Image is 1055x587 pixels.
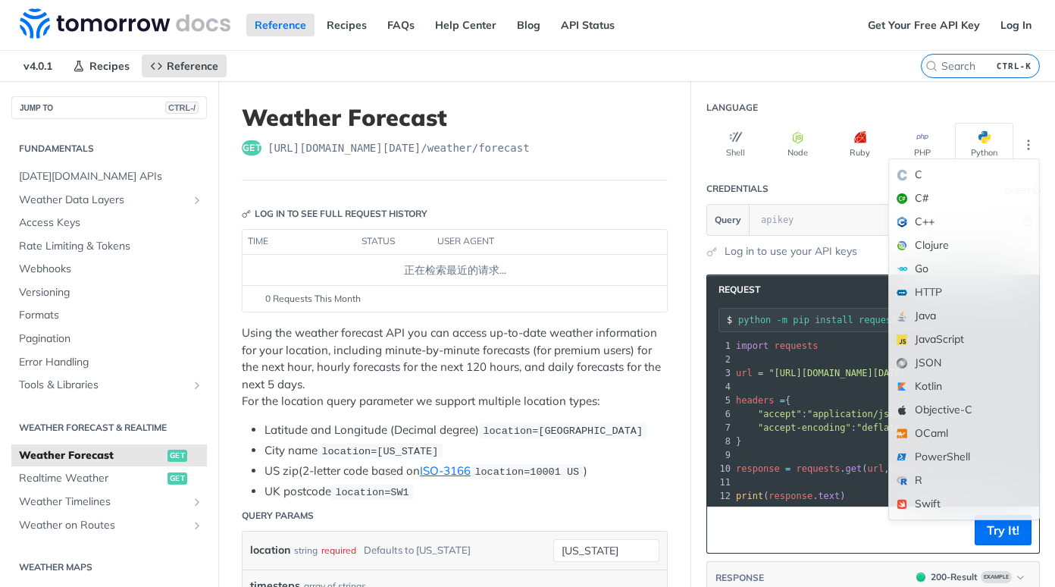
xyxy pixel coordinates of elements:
[432,230,637,254] th: user agent
[242,209,251,218] svg: Key
[889,163,1039,187] div: C
[846,463,862,474] span: get
[893,123,951,166] button: PHP
[889,492,1039,516] div: Swift
[797,463,841,474] span: requests
[769,123,827,166] button: Node
[420,463,471,478] a: ISO-3166
[993,58,1035,74] kbd: CTRL-K
[889,445,1039,469] div: PowerShell
[785,463,790,474] span: =
[335,487,409,498] span: location=SW1
[975,515,1032,545] button: Try It!
[707,476,733,489] div: 11
[707,205,750,235] button: Query
[11,165,207,188] a: [DATE][DOMAIN_NAME] APIs
[916,573,925,582] span: 200
[167,59,218,73] span: Reference
[265,463,668,480] li: )
[165,102,199,114] span: CTRL-/
[11,281,207,304] a: Versioning
[889,375,1039,398] div: Kotlin
[787,147,808,158] font: Node
[736,341,769,351] span: import
[167,450,187,462] span: get
[915,261,1032,277] font: Go
[758,368,763,378] span: =
[11,444,207,467] a: Weather Forecastget
[707,421,733,435] div: 7
[971,147,997,158] font: Python
[931,570,978,584] div: 200 - Result
[915,237,1032,253] font: Clojure
[19,239,203,254] span: Rate Limiting & Tokens
[818,491,840,501] span: text
[191,496,203,508] button: Show subpages for Weather Timelines
[889,187,1039,210] div: C#
[753,205,1019,235] input: apikey
[707,489,733,503] div: 12
[992,14,1040,36] a: Log In
[715,213,741,227] span: Query
[925,60,938,72] svg: Search
[11,351,207,374] a: Error Handling
[889,469,1039,492] div: R
[11,421,207,435] h2: Weather Forecast & realtime
[736,409,911,419] span: : ,
[11,212,207,234] a: Access Keys
[19,262,203,277] span: Webhooks
[889,304,1039,328] div: Java
[726,147,745,158] font: Shell
[707,448,733,462] div: 9
[706,101,758,115] div: Language
[20,8,230,39] img: Tomorrow.io Weather API Docs
[889,257,1039,281] div: Go
[11,235,207,258] a: Rate Limiting & Tokens
[553,14,623,36] a: API Status
[249,262,661,278] div: 正在检索最近的请求...
[242,140,261,155] span: get
[889,422,1039,445] div: OCaml
[167,472,187,485] span: get
[915,378,1032,394] font: Kotlin
[715,519,736,541] button: Copy to clipboard
[769,491,812,501] span: response
[707,407,733,421] div: 6
[914,147,931,158] font: PHP
[321,539,356,561] div: required
[11,142,207,155] h2: Fundamentals
[19,215,203,231] span: Access Keys
[706,182,769,196] div: Credentials
[19,494,187,510] span: Weather Timelines
[780,395,785,406] span: =
[11,560,207,574] h2: Weather Maps
[294,539,318,561] div: string
[915,190,1032,206] font: C#
[246,14,315,36] a: Reference
[915,355,1032,371] font: JSON
[769,368,911,378] span: "[URL][DOMAIN_NAME][DATE]"
[19,448,164,463] span: Weather Forecast
[265,443,318,457] font: City name
[191,379,203,391] button: Show subpages for Tools & Libraries
[11,374,207,397] a: Tools & LibrariesShow subpages for Tools & Libraries
[915,308,1032,324] font: Java
[738,315,1027,325] input: Request instructions
[19,193,187,208] span: Weather Data Layers
[11,258,207,281] a: Webhooks
[725,243,857,259] a: Log in to use your API keys
[19,378,187,393] span: Tools & Libraries
[19,518,187,533] span: Weather on Routes
[11,491,207,513] a: Weather TimelinesShow subpages for Weather Timelines
[191,194,203,206] button: Show subpages for Weather Data Layers
[706,123,765,166] button: Shell
[736,422,960,433] span: :
[19,355,203,370] span: Error Handling
[955,123,1013,166] button: Python
[889,351,1039,375] div: JSON
[191,520,203,532] button: Show subpages for Weather on Routes
[265,292,361,306] span: 0 Requests This Month
[889,234,1039,257] div: Clojure
[909,570,1032,585] button: 200200-ResultExample
[255,207,427,221] font: Log in to see full request history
